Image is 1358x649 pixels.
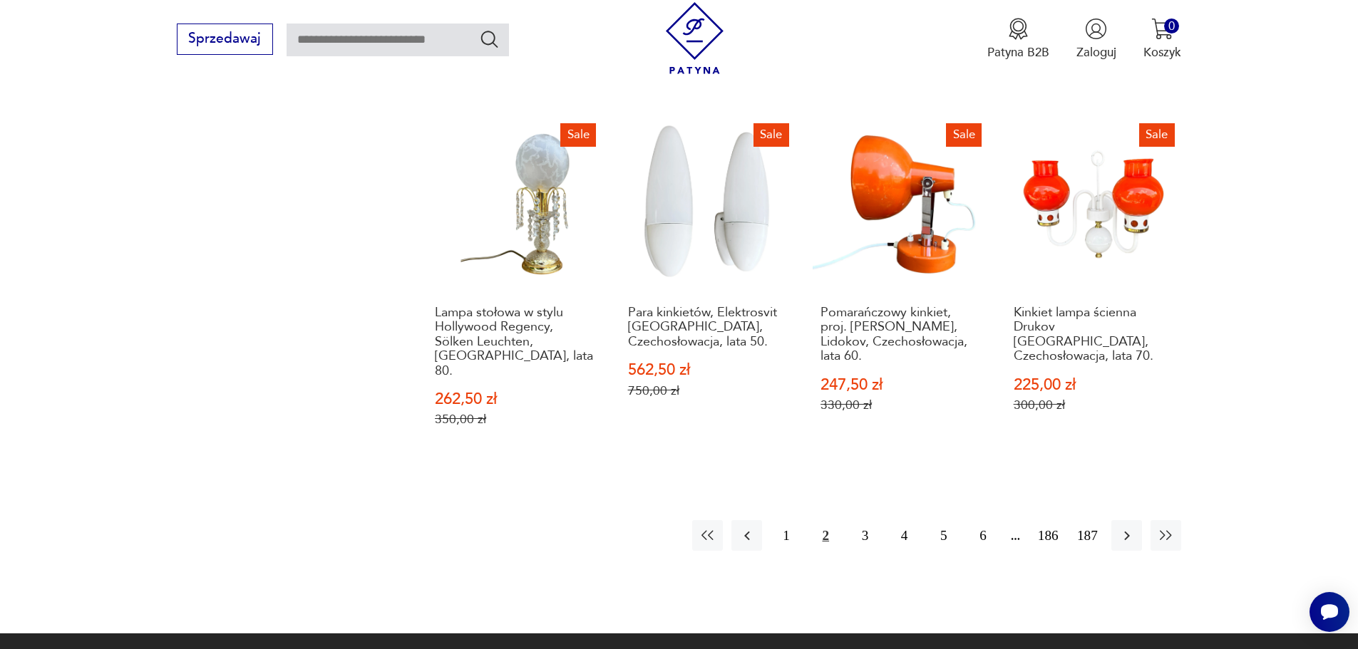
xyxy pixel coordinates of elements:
[967,520,998,551] button: 6
[821,306,981,364] h3: Pomarańczowy kinkiet, proj. [PERSON_NAME], Lidokov, Czechosłowacja, lata 60.
[628,363,788,378] p: 562,50 zł
[628,383,788,398] p: 750,00 zł
[427,116,603,460] a: SaleLampa stołowa w stylu Hollywood Regency, Sölken Leuchten, Niemcy, lata 80.Lampa stołowa w sty...
[435,412,595,427] p: 350,00 zł
[1072,520,1103,551] button: 187
[928,520,959,551] button: 5
[850,520,880,551] button: 3
[1014,398,1174,412] p: 300,00 zł
[620,116,796,460] a: SalePara kinkietów, Elektrosvit Nové Zámky, Czechosłowacja, lata 50.Para kinkietów, Elektrosvit [...
[821,398,981,412] p: 330,00 zł
[628,306,788,349] h3: Para kinkietów, Elektrosvit [GEOGRAPHIC_DATA], Czechosłowacja, lata 50.
[1014,378,1174,393] p: 225,00 zł
[177,24,273,55] button: Sprzedawaj
[889,520,920,551] button: 4
[1076,44,1116,61] p: Zaloguj
[987,44,1049,61] p: Patyna B2B
[435,306,595,378] h3: Lampa stołowa w stylu Hollywood Regency, Sölken Leuchten, [GEOGRAPHIC_DATA], lata 80.
[435,392,595,407] p: 262,50 zł
[821,378,981,393] p: 247,50 zł
[1143,44,1181,61] p: Koszyk
[1310,592,1349,632] iframe: Smartsupp widget button
[1085,18,1107,40] img: Ikonka użytkownika
[813,116,989,460] a: SalePomarańczowy kinkiet, proj. J. Hurka, Lidokov, Czechosłowacja, lata 60.Pomarańczowy kinkiet, ...
[479,28,500,49] button: Szukaj
[1033,520,1064,551] button: 186
[1014,306,1174,364] h3: Kinkiet lampa ścienna Drukov [GEOGRAPHIC_DATA], Czechosłowacja, lata 70.
[177,34,273,46] a: Sprzedawaj
[659,2,731,74] img: Patyna - sklep z meblami i dekoracjami vintage
[1151,18,1173,40] img: Ikona koszyka
[987,18,1049,61] a: Ikona medaluPatyna B2B
[1076,18,1116,61] button: Zaloguj
[1006,116,1182,460] a: SaleKinkiet lampa ścienna Drukov Brno, Czechosłowacja, lata 70.Kinkiet lampa ścienna Drukov [GEOG...
[1164,19,1179,33] div: 0
[1007,18,1029,40] img: Ikona medalu
[811,520,841,551] button: 2
[1143,18,1181,61] button: 0Koszyk
[771,520,801,551] button: 1
[987,18,1049,61] button: Patyna B2B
